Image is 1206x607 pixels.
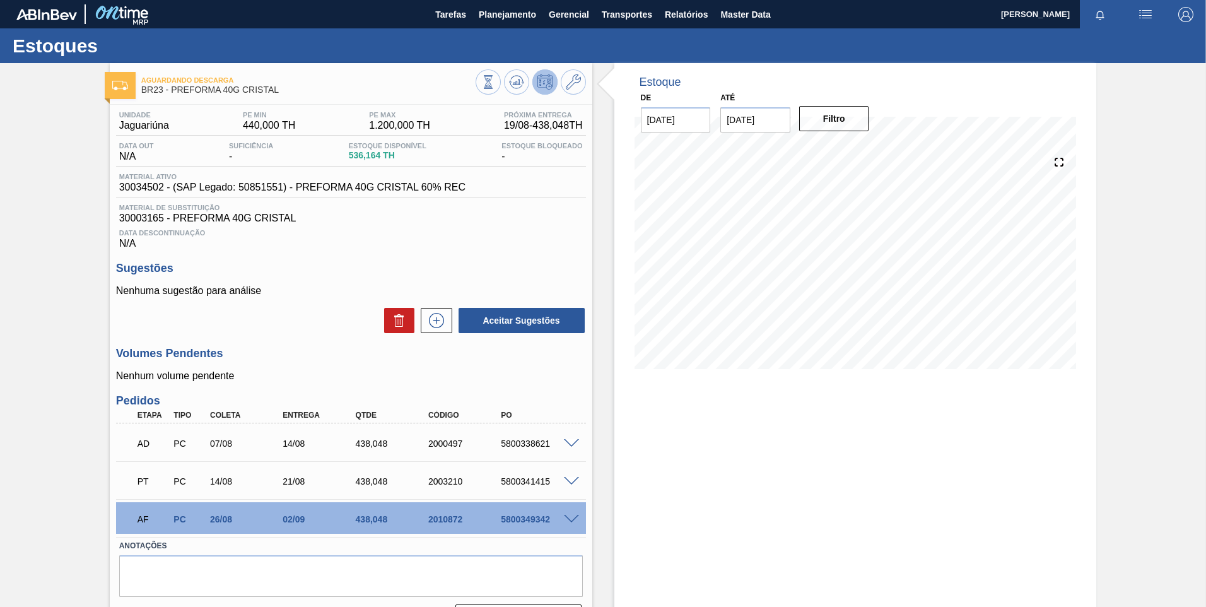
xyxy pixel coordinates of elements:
span: 440,000 TH [243,120,295,131]
span: Data out [119,142,154,150]
div: Pedido de Compra [170,439,208,449]
button: Filtro [799,106,869,131]
div: Pedido de Compra [170,476,208,486]
span: PE MIN [243,111,295,119]
img: TNhmsLtSVTkK8tSr43FrP2fwEKptu5GPRR3wAAAABJRU5ErkJggg== [16,9,77,20]
label: Anotações [119,537,583,555]
div: Nova sugestão [414,308,452,333]
div: 438,048 [353,476,434,486]
h3: Volumes Pendentes [116,347,586,360]
span: Material ativo [119,173,465,180]
div: 2010872 [425,514,506,524]
div: 5800341415 [498,476,579,486]
div: Aguardando Faturamento [134,505,172,533]
div: N/A [116,224,586,249]
div: 02/09/2025 [279,514,361,524]
div: Pedido de Compra [170,514,208,524]
span: 1.200,000 TH [369,120,430,131]
p: Nenhum volume pendente [116,370,586,382]
span: Unidade [119,111,169,119]
span: Material de Substituição [119,204,583,211]
div: Tipo [170,411,208,420]
div: Coleta [207,411,288,420]
span: Planejamento [479,7,536,22]
span: Transportes [602,7,652,22]
img: userActions [1138,7,1153,22]
button: Ir ao Master Data / Geral [561,69,586,95]
div: N/A [116,142,157,162]
div: Entrega [279,411,361,420]
span: 536,164 TH [349,151,426,160]
div: Estoque [640,76,681,89]
span: 19/08 - 438,048 TH [504,120,583,131]
span: BR23 - PREFORMA 40G CRISTAL [141,85,476,95]
h3: Pedidos [116,394,586,408]
img: Ícone [112,81,128,90]
label: Até [720,93,735,102]
h3: Sugestões [116,262,586,275]
div: 5800349342 [498,514,579,524]
div: 5800338621 [498,439,579,449]
span: Master Data [720,7,770,22]
span: Aguardando Descarga [141,76,476,84]
span: Jaguariúna [119,120,169,131]
p: PT [138,476,169,486]
div: PO [498,411,579,420]
label: De [641,93,652,102]
img: Logout [1178,7,1193,22]
div: - [498,142,585,162]
div: 438,048 [353,439,434,449]
p: AD [138,439,169,449]
div: 14/08/2025 [279,439,361,449]
span: Relatórios [665,7,708,22]
p: Nenhuma sugestão para análise [116,285,586,297]
div: Pedido em Trânsito [134,468,172,495]
span: PE MAX [369,111,430,119]
div: Etapa [134,411,172,420]
div: 2000497 [425,439,506,449]
div: 26/08/2025 [207,514,288,524]
button: Visão Geral dos Estoques [476,69,501,95]
div: Qtde [353,411,434,420]
button: Atualizar Gráfico [504,69,529,95]
input: dd/mm/yyyy [641,107,711,133]
div: Código [425,411,506,420]
div: 07/08/2025 [207,439,288,449]
div: Aceitar Sugestões [452,307,586,334]
p: AF [138,514,169,524]
button: Aceitar Sugestões [459,308,585,333]
span: Data Descontinuação [119,229,583,237]
div: 438,048 [353,514,434,524]
button: Notificações [1080,6,1120,23]
span: Suficiência [229,142,273,150]
span: Tarefas [435,7,466,22]
span: Próxima Entrega [504,111,583,119]
div: 21/08/2025 [279,476,361,486]
span: Gerencial [549,7,589,22]
div: Aguardando Descarga [134,430,172,457]
span: Estoque Bloqueado [501,142,582,150]
h1: Estoques [13,38,237,53]
button: Desprogramar Estoque [532,69,558,95]
div: 14/08/2025 [207,476,288,486]
div: 2003210 [425,476,506,486]
span: 30003165 - PREFORMA 40G CRISTAL [119,213,583,224]
span: Estoque Disponível [349,142,426,150]
div: Excluir Sugestões [378,308,414,333]
div: - [226,142,276,162]
span: 30034502 - (SAP Legado: 50851551) - PREFORMA 40G CRISTAL 60% REC [119,182,465,193]
input: dd/mm/yyyy [720,107,790,133]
